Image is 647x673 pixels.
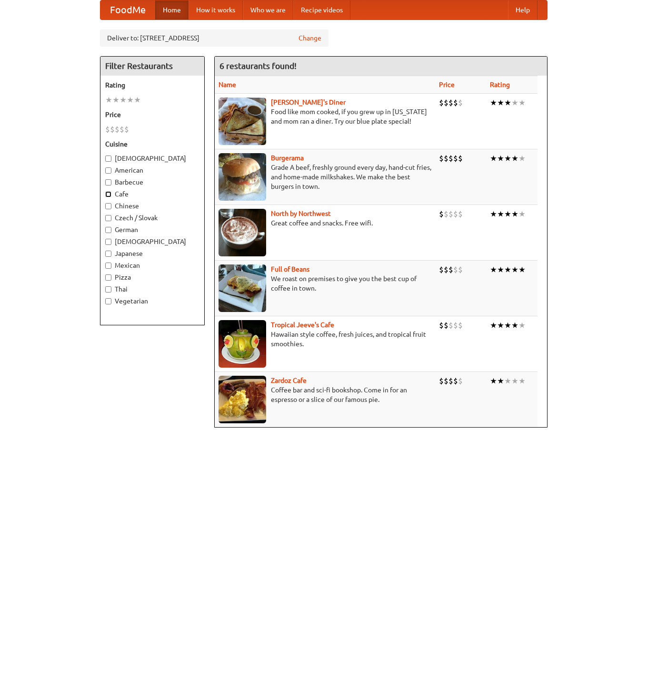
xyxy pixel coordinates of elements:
[271,210,331,217] b: North by Northwest
[439,98,444,108] li: $
[444,98,448,108] li: $
[453,98,458,108] li: $
[448,264,453,275] li: $
[105,166,199,175] label: American
[458,376,463,386] li: $
[105,274,111,281] input: Pizza
[439,153,444,164] li: $
[439,320,444,331] li: $
[511,98,518,108] li: ★
[490,320,497,331] li: ★
[511,264,518,275] li: ★
[490,98,497,108] li: ★
[271,265,309,273] a: Full of Beans
[119,95,127,105] li: ★
[444,209,448,219] li: $
[100,29,328,47] div: Deliver to: [STREET_ADDRESS]
[518,98,526,108] li: ★
[497,98,504,108] li: ★
[448,376,453,386] li: $
[453,153,458,164] li: $
[439,81,455,88] a: Price
[105,124,110,135] li: $
[100,0,155,20] a: FoodMe
[105,189,199,199] label: Cafe
[439,209,444,219] li: $
[105,286,111,293] input: Thai
[105,95,112,105] li: ★
[518,153,526,164] li: ★
[518,320,526,331] li: ★
[511,209,518,219] li: ★
[105,284,199,294] label: Thai
[105,154,199,163] label: [DEMOGRAPHIC_DATA]
[293,0,350,20] a: Recipe videos
[105,296,199,306] label: Vegetarian
[105,225,199,234] label: German
[189,0,243,20] a: How it works
[458,320,463,331] li: $
[453,376,458,386] li: $
[490,376,497,386] li: ★
[490,209,497,219] li: ★
[504,98,511,108] li: ★
[511,320,518,331] li: ★
[511,376,518,386] li: ★
[105,179,111,185] input: Barbecue
[497,264,504,275] li: ★
[105,201,199,211] label: Chinese
[219,376,266,423] img: zardoz.jpg
[219,81,236,88] a: Name
[219,330,431,349] p: Hawaiian style coffee, fresh juices, and tropical fruit smoothies.
[105,273,199,282] label: Pizza
[458,98,463,108] li: $
[511,153,518,164] li: ★
[105,261,199,270] label: Mexican
[497,153,504,164] li: ★
[134,95,141,105] li: ★
[504,209,511,219] li: ★
[219,107,431,126] p: Food like mom cooked, if you grew up in [US_STATE] and mom ran a diner. Try our blue plate special!
[105,139,199,149] h5: Cuisine
[105,239,111,245] input: [DEMOGRAPHIC_DATA]
[518,264,526,275] li: ★
[219,218,431,228] p: Great coffee and snacks. Free wifi.
[105,251,111,257] input: Japanese
[508,0,538,20] a: Help
[448,209,453,219] li: $
[115,124,119,135] li: $
[105,156,111,162] input: [DEMOGRAPHIC_DATA]
[504,376,511,386] li: ★
[271,377,307,384] a: Zardoz Cafe
[271,321,334,329] a: Tropical Jeeve's Cafe
[490,264,497,275] li: ★
[155,0,189,20] a: Home
[243,0,293,20] a: Who we are
[124,124,129,135] li: $
[453,320,458,331] li: $
[271,98,346,106] a: [PERSON_NAME]'s Diner
[497,376,504,386] li: ★
[271,154,304,162] a: Burgerama
[458,153,463,164] li: $
[100,57,204,76] h4: Filter Restaurants
[112,95,119,105] li: ★
[105,110,199,119] h5: Price
[458,209,463,219] li: $
[105,80,199,90] h5: Rating
[453,209,458,219] li: $
[105,213,199,223] label: Czech / Slovak
[299,33,321,43] a: Change
[110,124,115,135] li: $
[105,167,111,174] input: American
[105,237,199,246] label: [DEMOGRAPHIC_DATA]
[105,263,111,269] input: Mexican
[105,298,111,304] input: Vegetarian
[448,320,453,331] li: $
[219,264,266,312] img: beans.jpg
[453,264,458,275] li: $
[105,215,111,221] input: Czech / Slovak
